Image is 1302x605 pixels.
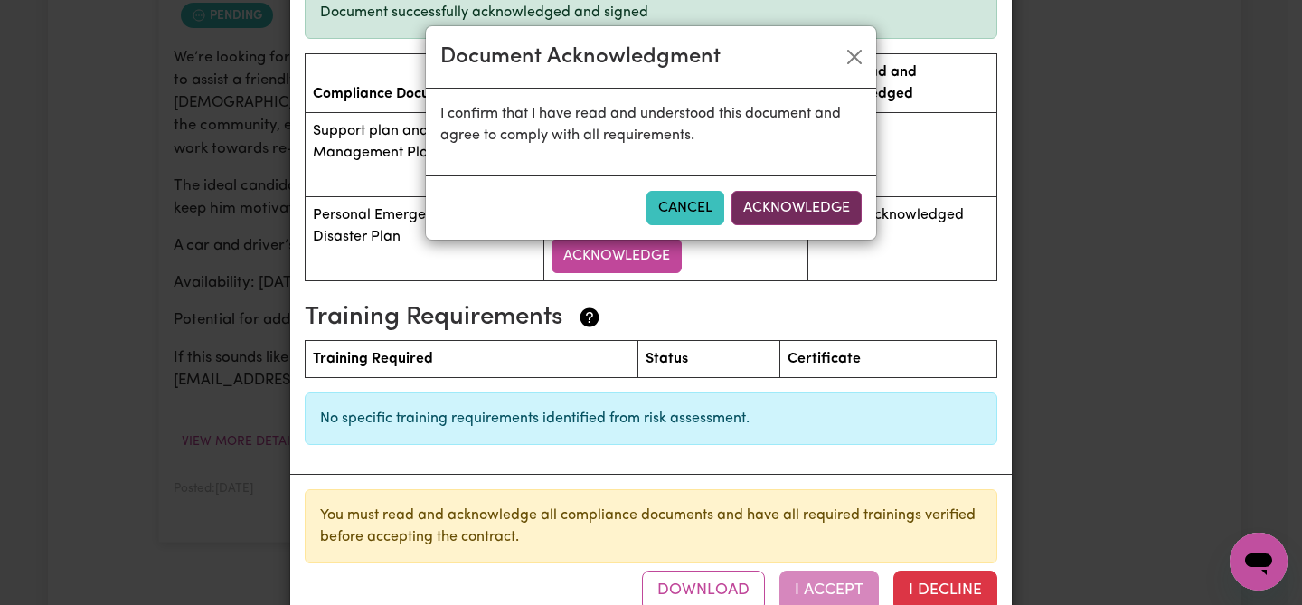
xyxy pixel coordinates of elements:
[440,41,721,73] div: Document Acknowledgment
[440,103,862,147] p: I confirm that I have read and understood this document and agree to comply with all requirements.
[1230,533,1288,591] iframe: Botão para abrir a janela de mensagens
[646,191,724,225] button: Cancel
[840,43,869,71] button: Close
[731,191,862,225] button: Acknowledge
